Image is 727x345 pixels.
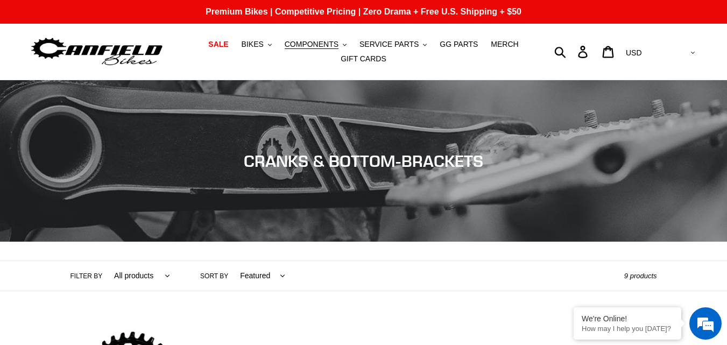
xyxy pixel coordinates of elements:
span: 9 products [624,272,657,280]
label: Sort by [200,271,228,281]
span: BIKES [242,40,264,49]
a: MERCH [485,37,524,52]
a: SALE [203,37,234,52]
label: Filter by [70,271,103,281]
button: BIKES [236,37,277,52]
a: GG PARTS [434,37,483,52]
span: SALE [208,40,228,49]
button: COMPONENTS [279,37,352,52]
button: SERVICE PARTS [354,37,432,52]
div: We're Online! [582,314,673,323]
img: Canfield Bikes [30,35,164,69]
span: MERCH [491,40,518,49]
span: SERVICE PARTS [359,40,419,49]
p: How may I help you today? [582,325,673,333]
a: GIFT CARDS [335,52,392,66]
span: GG PARTS [440,40,478,49]
span: GIFT CARDS [341,54,386,64]
span: COMPONENTS [285,40,338,49]
span: CRANKS & BOTTOM-BRACKETS [244,151,483,171]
